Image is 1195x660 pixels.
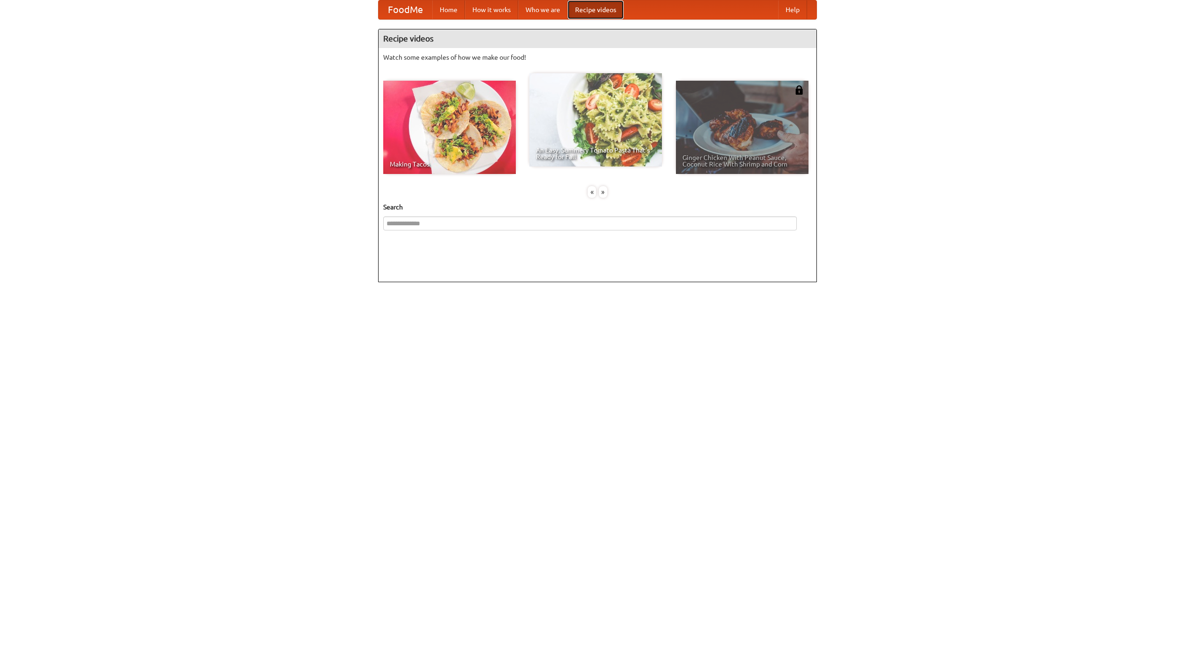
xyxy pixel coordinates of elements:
p: Watch some examples of how we make our food! [383,53,812,62]
span: An Easy, Summery Tomato Pasta That's Ready for Fall [536,147,655,160]
a: Who we are [518,0,568,19]
span: Making Tacos [390,161,509,167]
a: An Easy, Summery Tomato Pasta That's Ready for Fall [529,73,662,167]
h4: Recipe videos [379,29,816,48]
a: Home [432,0,465,19]
a: How it works [465,0,518,19]
a: Recipe videos [568,0,624,19]
h5: Search [383,202,812,212]
a: Help [778,0,807,19]
img: 483408.png [794,85,804,95]
div: » [599,186,607,198]
a: FoodMe [379,0,432,19]
div: « [588,186,596,198]
a: Making Tacos [383,81,516,174]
